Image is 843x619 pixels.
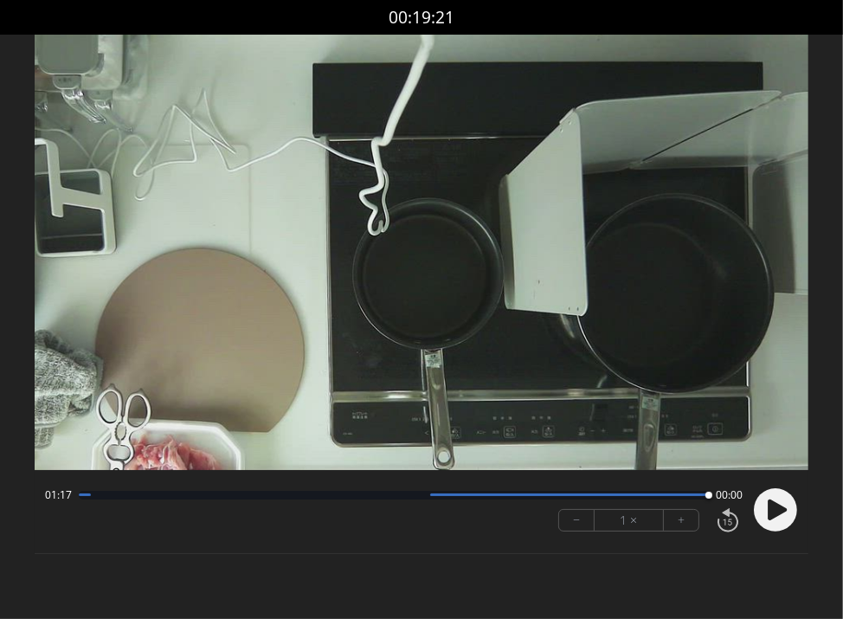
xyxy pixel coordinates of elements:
a: 00:19:21 [389,5,454,30]
div: 1 × [595,510,664,531]
button: − [559,510,595,531]
span: 01:17 [45,488,72,502]
button: + [664,510,698,531]
span: 00:00 [716,488,743,502]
